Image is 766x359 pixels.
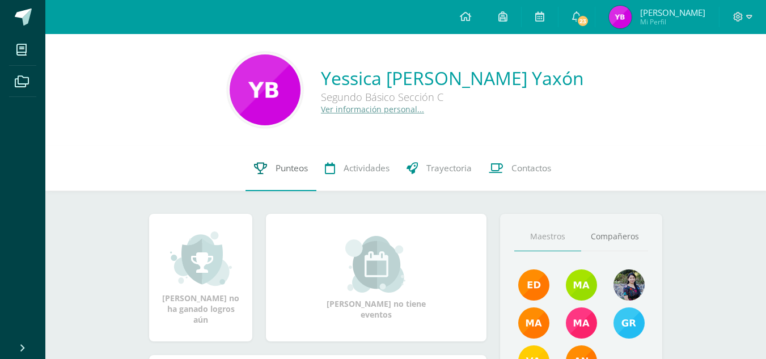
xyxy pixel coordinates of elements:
[613,307,645,339] img: b7ce7144501556953be3fc0a459761b8.png
[320,236,433,320] div: [PERSON_NAME] no tiene eventos
[321,90,584,104] div: Segundo Básico Sección C
[398,146,480,191] a: Trayectoria
[246,146,316,191] a: Punteos
[480,146,560,191] a: Contactos
[426,162,472,174] span: Trayectoria
[613,269,645,301] img: 9b17679b4520195df407efdfd7b84603.png
[321,104,424,115] a: Ver información personal...
[640,17,705,27] span: Mi Perfil
[345,236,407,293] img: event_small.png
[316,146,398,191] a: Actividades
[566,269,597,301] img: 22c2db1d82643ebbb612248ac4ca281d.png
[170,230,232,287] img: achievement_small.png
[577,15,589,27] span: 23
[518,307,549,339] img: 560278503d4ca08c21e9c7cd40ba0529.png
[276,162,308,174] span: Punteos
[609,6,632,28] img: 59e72a68a568efa0ca96a229a5bce4d8.png
[321,66,584,90] a: Yessica [PERSON_NAME] Yaxón
[344,162,390,174] span: Actividades
[518,269,549,301] img: f40e456500941b1b33f0807dd74ea5cf.png
[230,54,301,125] img: 42b20c7ee2a83a286e9c940f0d3758f4.png
[514,222,581,251] a: Maestros
[566,307,597,339] img: 7766054b1332a6085c7723d22614d631.png
[581,222,648,251] a: Compañeros
[640,7,705,18] span: [PERSON_NAME]
[511,162,551,174] span: Contactos
[160,230,241,325] div: [PERSON_NAME] no ha ganado logros aún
